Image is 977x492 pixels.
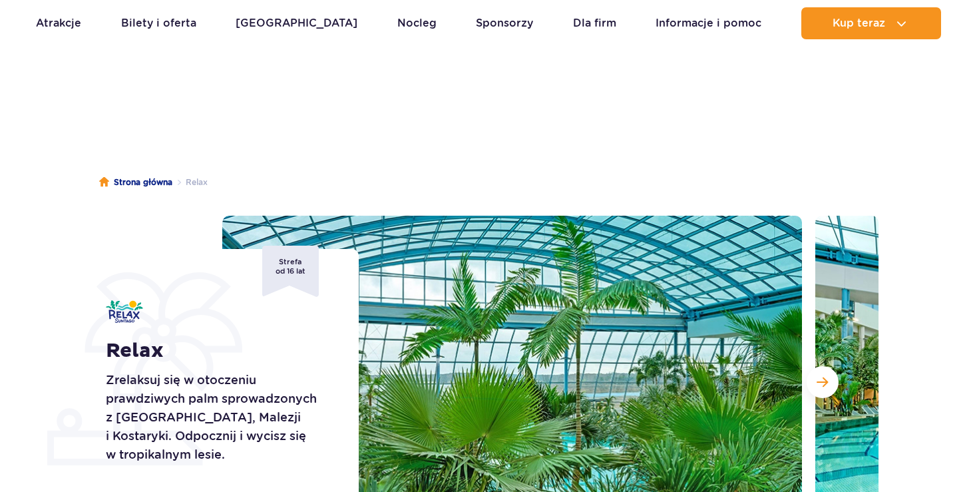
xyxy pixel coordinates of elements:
span: Strefa od 16 lat [262,246,319,297]
a: Sponsorzy [476,7,533,39]
a: Strona główna [99,176,172,189]
span: Kup teraz [833,17,885,29]
img: Relax [106,300,143,323]
button: Następny slajd [807,366,839,398]
p: Zrelaksuj się w otoczeniu prawdziwych palm sprowadzonych z [GEOGRAPHIC_DATA], Malezji i Kostaryki... [106,371,329,464]
a: Atrakcje [36,7,81,39]
li: Relax [172,176,208,189]
a: Dla firm [573,7,616,39]
a: Informacje i pomoc [656,7,761,39]
h1: Relax [106,339,329,363]
a: Bilety i oferta [121,7,196,39]
button: Kup teraz [801,7,941,39]
a: [GEOGRAPHIC_DATA] [236,7,357,39]
a: Nocleg [397,7,437,39]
